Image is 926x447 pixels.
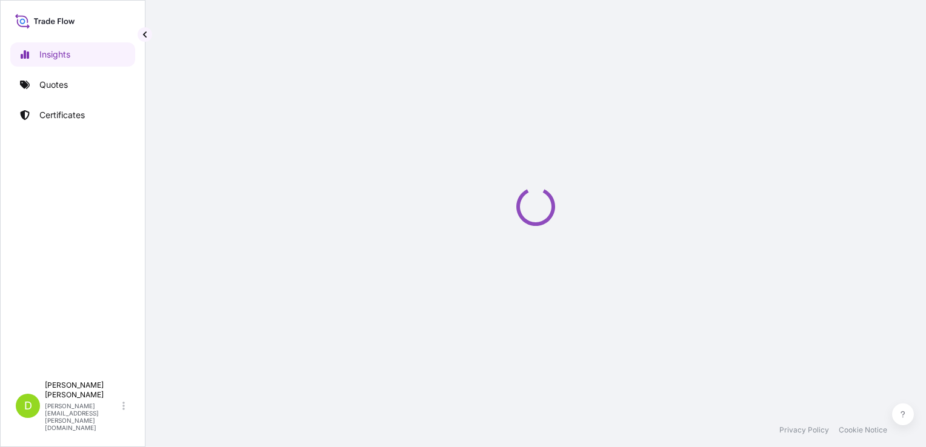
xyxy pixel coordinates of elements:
[10,73,135,97] a: Quotes
[24,400,32,412] span: D
[839,425,887,435] a: Cookie Notice
[10,103,135,127] a: Certificates
[45,380,120,400] p: [PERSON_NAME] [PERSON_NAME]
[45,402,120,431] p: [PERSON_NAME][EMAIL_ADDRESS][PERSON_NAME][DOMAIN_NAME]
[39,48,70,61] p: Insights
[779,425,829,435] a: Privacy Policy
[10,42,135,67] a: Insights
[39,79,68,91] p: Quotes
[39,109,85,121] p: Certificates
